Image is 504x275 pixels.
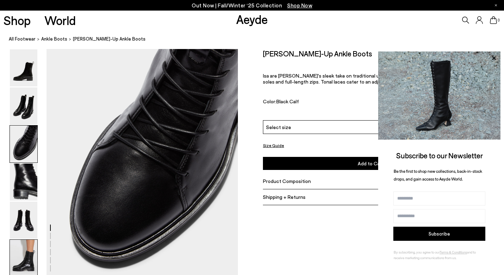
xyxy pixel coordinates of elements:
[394,250,440,254] span: By subscribing, you agree to our
[10,87,37,124] img: Isa Lace-Up Ankle Boots - Image 2
[263,157,479,170] button: Add to Cart
[266,123,291,131] span: Select size
[4,14,31,26] a: Shop
[394,169,482,182] span: Be the first to shop new collections, back-in-stock drops, and gain access to Aeyde World.
[236,12,268,26] a: Aeyde
[10,126,37,163] img: Isa Lace-Up Ankle Boots - Image 3
[263,98,447,106] div: Color:
[263,141,284,150] button: Size Guide
[263,49,372,58] h2: [PERSON_NAME]-Up Ankle Boots
[9,30,504,49] nav: breadcrumb
[9,35,36,43] a: All Footwear
[358,160,384,166] span: Add to Cart
[287,2,312,8] span: Navigate to /collections/new-in
[497,18,500,22] span: 0
[192,1,312,10] p: Out Now | Fall/Winter ‘25 Collection
[263,178,311,184] span: Product Composition
[393,227,485,241] button: Subscribe
[378,51,500,140] img: 2a6287a1333c9a56320fd6e7b3c4a9a9.jpg
[73,35,146,43] span: [PERSON_NAME]-Up Ankle Boots
[490,16,497,24] a: 0
[396,151,483,160] span: Subscribe to our Newsletter
[263,194,306,200] span: Shipping + Returns
[41,36,67,42] span: ankle boots
[41,35,67,43] a: ankle boots
[263,72,466,84] span: Isa are [PERSON_NAME]'s sleek take on traditional utilitarian boots, featuring stacked tread sole...
[276,98,299,104] span: Black Calf
[44,14,76,26] a: World
[440,250,467,254] a: Terms & Conditions
[449,50,479,59] span: £470 GBP
[10,49,37,86] img: Isa Lace-Up Ankle Boots - Image 1
[10,164,37,201] img: Isa Lace-Up Ankle Boots - Image 4
[10,202,37,239] img: Isa Lace-Up Ankle Boots - Image 5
